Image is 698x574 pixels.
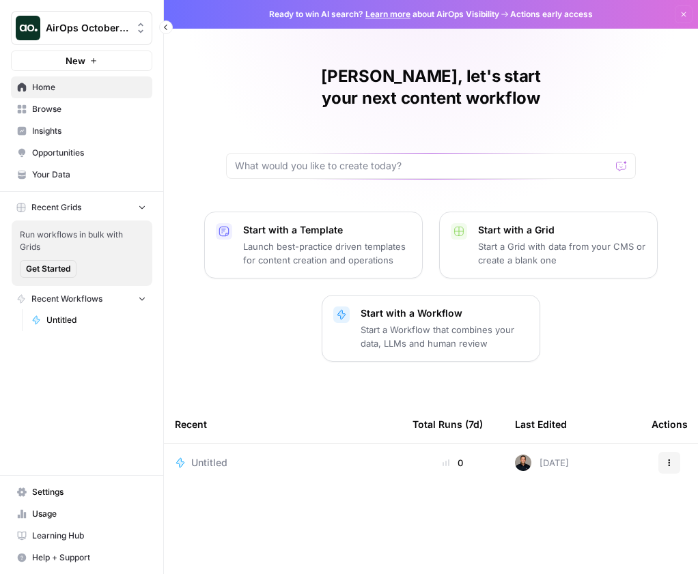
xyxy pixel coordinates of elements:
[361,306,529,320] p: Start with a Workflow
[204,212,423,278] button: Start with a TemplateLaunch best-practice driven templates for content creation and operations
[31,293,102,305] span: Recent Workflows
[361,323,529,350] p: Start a Workflow that combines your data, LLMs and human review
[32,486,146,498] span: Settings
[439,212,658,278] button: Start with a GridStart a Grid with data from your CMS or create a blank one
[26,263,70,275] span: Get Started
[11,164,152,186] a: Your Data
[226,66,636,109] h1: [PERSON_NAME], let's start your next content workflow
[243,240,411,267] p: Launch best-practice driven templates for content creation and operations
[32,530,146,542] span: Learning Hub
[478,223,646,237] p: Start with a Grid
[243,223,411,237] p: Start with a Template
[515,455,569,471] div: [DATE]
[66,54,85,68] span: New
[46,21,128,35] span: AirOps October Cohort
[16,16,40,40] img: AirOps October Cohort Logo
[32,169,146,181] span: Your Data
[32,551,146,564] span: Help + Support
[11,289,152,309] button: Recent Workflows
[175,405,391,443] div: Recent
[269,8,499,20] span: Ready to win AI search? about AirOps Visibility
[478,240,646,267] p: Start a Grid with data from your CMS or create a blank one
[46,314,146,326] span: Untitled
[11,142,152,164] a: Opportunities
[652,405,688,443] div: Actions
[322,295,540,362] button: Start with a WorkflowStart a Workflow that combines your data, LLMs and human review
[11,525,152,547] a: Learning Hub
[175,456,391,470] a: Untitled
[32,508,146,520] span: Usage
[11,51,152,71] button: New
[32,147,146,159] span: Opportunities
[235,159,611,173] input: What would you like to create today?
[11,98,152,120] a: Browse
[20,260,76,278] button: Get Started
[11,11,152,45] button: Workspace: AirOps October Cohort
[25,309,152,331] a: Untitled
[11,481,152,503] a: Settings
[191,456,227,470] span: Untitled
[515,455,531,471] img: gakg5ozwg7i5ne5ujip7i34nl3nv
[510,8,593,20] span: Actions early access
[31,201,81,214] span: Recent Grids
[20,229,144,253] span: Run workflows in bulk with Grids
[365,9,410,19] a: Learn more
[413,405,483,443] div: Total Runs (7d)
[32,81,146,94] span: Home
[11,120,152,142] a: Insights
[32,125,146,137] span: Insights
[11,547,152,569] button: Help + Support
[515,405,567,443] div: Last Edited
[413,456,493,470] div: 0
[32,103,146,115] span: Browse
[11,197,152,218] button: Recent Grids
[11,503,152,525] a: Usage
[11,76,152,98] a: Home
